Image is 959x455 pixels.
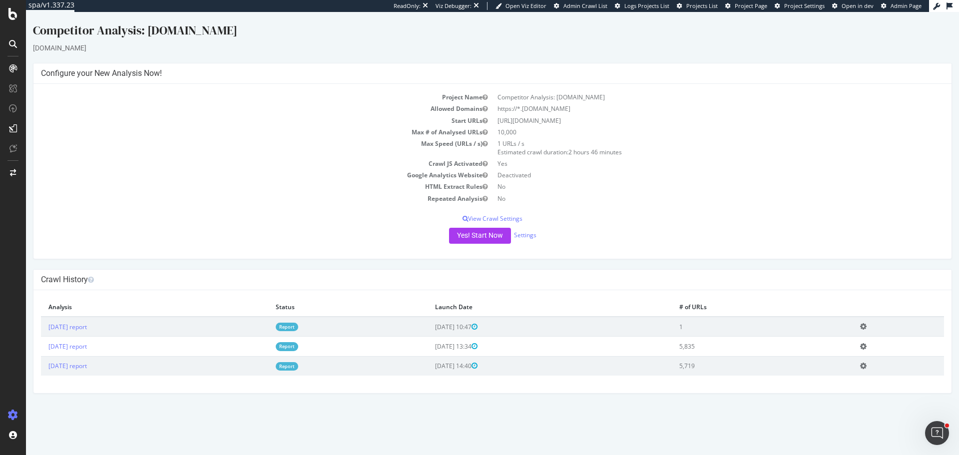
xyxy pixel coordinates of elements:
[891,2,922,9] span: Admin Page
[15,169,467,180] td: HTML Extract Rules
[677,2,718,10] a: Projects List
[505,2,546,9] span: Open Viz Editor
[15,79,467,91] td: Project Name
[646,325,827,344] td: 5,835
[15,103,467,114] td: Start URLs
[15,91,467,102] td: Allowed Domains
[250,311,272,319] a: Report
[436,2,472,10] div: Viz Debugger:
[686,2,718,9] span: Projects List
[488,219,510,227] a: Settings
[402,286,646,305] th: Launch Date
[775,2,825,10] a: Project Settings
[495,2,546,10] a: Open Viz Editor
[394,2,421,10] div: ReadOnly:
[624,2,669,9] span: Logs Projects List
[15,114,467,126] td: Max # of Analysed URLs
[646,286,827,305] th: # of URLs
[409,350,452,358] span: [DATE] 14:40
[842,2,874,9] span: Open in dev
[925,421,949,445] iframe: Intercom live chat
[15,146,467,157] td: Crawl JS Activated
[542,136,596,144] span: 2 hours 46 minutes
[409,330,452,339] span: [DATE] 13:34
[467,91,918,102] td: https://*.[DOMAIN_NAME]
[15,126,467,146] td: Max Speed (URLs / s)
[615,2,669,10] a: Logs Projects List
[15,56,918,66] h4: Configure your New Analysis Now!
[7,10,926,31] div: Competitor Analysis: [DOMAIN_NAME]
[250,350,272,359] a: Report
[467,114,918,126] td: 10,000
[784,2,825,9] span: Project Settings
[7,31,926,41] div: [DOMAIN_NAME]
[467,79,918,91] td: Competitor Analysis: [DOMAIN_NAME]
[15,286,242,305] th: Analysis
[22,330,61,339] a: [DATE] report
[646,344,827,364] td: 5,719
[467,169,918,180] td: No
[554,2,607,10] a: Admin Crawl List
[467,126,918,146] td: 1 URLs / s Estimated crawl duration:
[423,216,485,232] button: Yes! Start Now
[832,2,874,10] a: Open in dev
[409,311,452,319] span: [DATE] 10:47
[881,2,922,10] a: Admin Page
[22,311,61,319] a: [DATE] report
[735,2,767,9] span: Project Page
[563,2,607,9] span: Admin Crawl List
[250,330,272,339] a: Report
[15,202,918,211] p: View Crawl Settings
[15,181,467,192] td: Repeated Analysis
[467,157,918,169] td: Deactivated
[646,305,827,325] td: 1
[725,2,767,10] a: Project Page
[22,350,61,358] a: [DATE] report
[242,286,402,305] th: Status
[15,157,467,169] td: Google Analytics Website
[467,103,918,114] td: [URL][DOMAIN_NAME]
[467,181,918,192] td: No
[15,263,918,273] h4: Crawl History
[467,146,918,157] td: Yes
